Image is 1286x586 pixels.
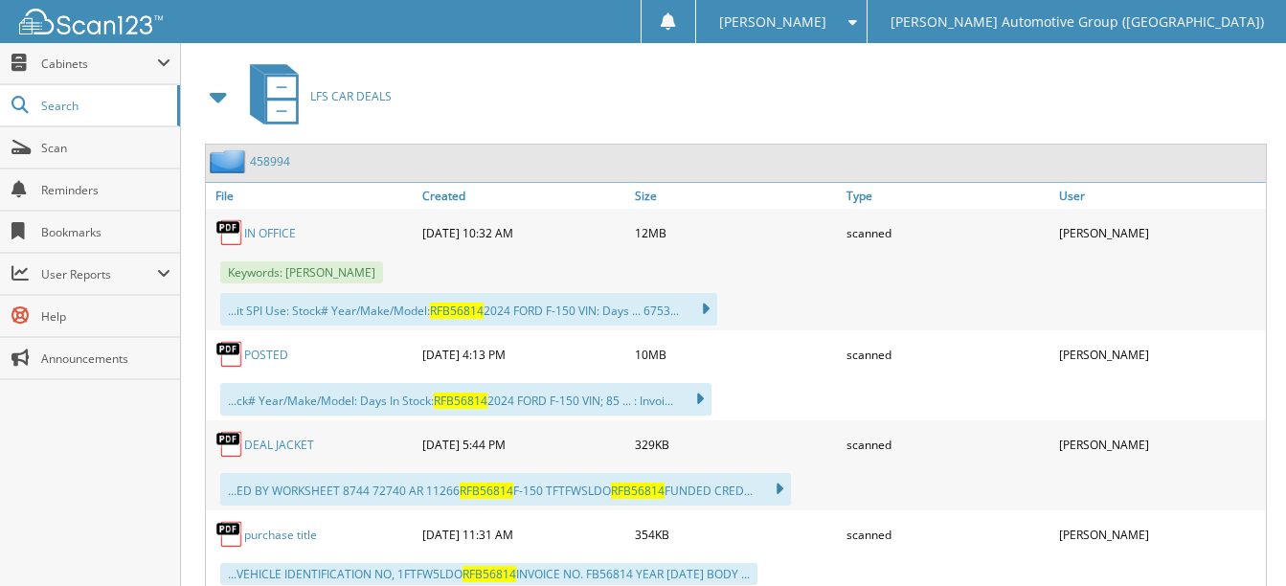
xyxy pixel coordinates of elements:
div: scanned [842,425,1053,463]
a: User [1054,183,1266,209]
div: [PERSON_NAME] [1054,515,1266,553]
div: 354KB [630,515,842,553]
a: Created [417,183,629,209]
div: [DATE] 4:13 PM [417,335,629,373]
span: Cabinets [41,56,157,72]
span: RFB56814 [611,483,665,499]
img: scan123-logo-white.svg [19,9,163,34]
div: [DATE] 10:32 AM [417,214,629,252]
img: folder2.png [210,149,250,173]
div: ...VEHICLE IDENTIFICATION NO, 1FTFW5LDO INVOICE NO. FB56814 YEAR [DATE] BODY ... [220,563,757,585]
div: [DATE] 5:44 PM [417,425,629,463]
a: purchase title [244,527,317,543]
div: [DATE] 11:31 AM [417,515,629,553]
img: PDF.png [215,340,244,369]
span: Announcements [41,350,170,367]
a: IN OFFICE [244,225,296,241]
div: 329KB [630,425,842,463]
span: Reminders [41,182,170,198]
a: File [206,183,417,209]
span: Bookmarks [41,224,170,240]
span: RFB56814 [430,303,484,319]
span: Scan [41,140,170,156]
iframe: Chat Widget [1190,494,1286,586]
div: 12MB [630,214,842,252]
span: [PERSON_NAME] [719,16,826,28]
img: PDF.png [215,520,244,549]
div: scanned [842,335,1053,373]
div: [PERSON_NAME] [1054,425,1266,463]
div: ...ED BY WORKSHEET 8744 72740 AR 11266 F-150 TFTFWSLDO FUNDED CRED... [220,473,791,506]
a: Size [630,183,842,209]
span: Search [41,98,168,114]
img: PDF.png [215,430,244,459]
span: User Reports [41,266,157,282]
img: PDF.png [215,218,244,247]
span: RFB56814 [463,566,516,582]
a: POSTED [244,347,288,363]
span: LFS CAR DEALS [310,88,392,104]
span: RFB56814 [460,483,513,499]
a: Type [842,183,1053,209]
div: scanned [842,214,1053,252]
span: RFB56814 [434,393,487,409]
span: [PERSON_NAME] Automotive Group ([GEOGRAPHIC_DATA]) [891,16,1264,28]
div: ...it SPI Use: Stock# Year/Make/Model: 2024 FORD F-150 VIN: Days ... 6753... [220,293,717,326]
a: LFS CAR DEALS [238,58,392,134]
div: 10MB [630,335,842,373]
div: scanned [842,515,1053,553]
a: DEAL JACKET [244,437,314,453]
div: [PERSON_NAME] [1054,214,1266,252]
a: 458994 [250,153,290,169]
span: Help [41,308,170,325]
div: ...ck# Year/Make/Model: Days In Stock: 2024 FORD F-150 VIN; 85 ... : Invoi... [220,383,711,416]
span: Keywords: [PERSON_NAME] [220,261,383,283]
div: [PERSON_NAME] [1054,335,1266,373]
